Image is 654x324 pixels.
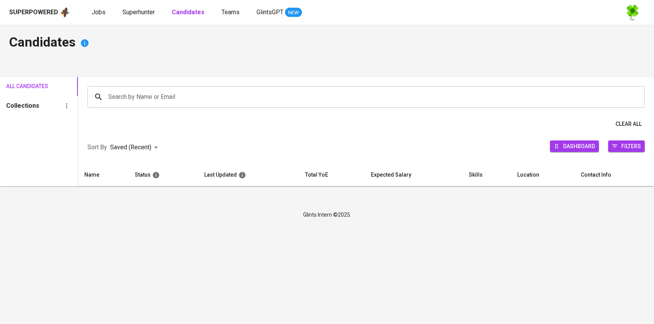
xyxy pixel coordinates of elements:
[575,164,654,186] th: Contact Info
[285,9,302,17] span: NEW
[221,8,241,17] a: Teams
[87,143,107,152] p: Sort By
[92,8,106,16] span: Jobs
[92,8,107,17] a: Jobs
[9,7,70,18] a: Superpoweredapp logo
[621,141,641,151] span: Filters
[60,7,70,18] img: app logo
[257,8,283,16] span: GlintsGPT
[9,8,58,17] div: Superpowered
[221,8,240,16] span: Teams
[122,8,156,17] a: Superhunter
[129,164,198,186] th: Status
[122,8,155,16] span: Superhunter
[110,143,151,152] p: Saved (Recent)
[110,140,161,155] div: Saved (Recent)
[608,140,645,152] button: Filters
[172,8,205,16] b: Candidates
[172,8,206,17] a: Candidates
[550,140,599,152] button: Dashboard
[9,34,645,52] h4: Candidates
[257,8,302,17] a: GlintsGPT NEW
[511,164,575,186] th: Location
[198,164,299,186] th: Last Updated
[299,164,365,186] th: Total YoE
[615,119,642,129] span: Clear All
[365,164,463,186] th: Expected Salary
[463,164,511,186] th: Skills
[612,117,645,131] button: Clear All
[563,141,595,151] span: Dashboard
[78,164,129,186] th: Name
[6,100,39,111] h6: Collections
[625,5,640,20] img: f9493b8c-82b8-4f41-8722-f5d69bb1b761.jpg
[6,82,38,91] span: All Candidates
